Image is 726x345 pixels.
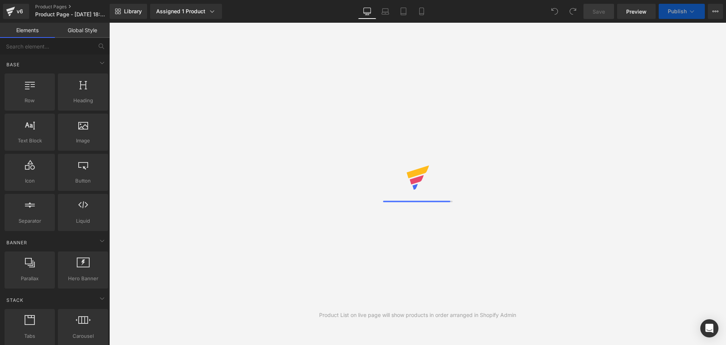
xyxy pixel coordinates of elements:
span: Publish [668,8,687,14]
a: Laptop [376,4,394,19]
a: Product Pages [35,4,122,10]
button: Publish [659,4,705,19]
span: Library [124,8,142,15]
button: Undo [547,4,562,19]
span: Save [593,8,605,16]
div: Open Intercom Messenger [700,319,718,337]
span: Icon [7,177,53,185]
span: Button [60,177,106,185]
span: Product Page - [DATE] 18:24:57 [35,11,108,17]
div: Assigned 1 Product [156,8,216,15]
span: Preview [626,8,647,16]
span: Text Block [7,137,53,145]
a: New Library [110,4,147,19]
span: Heading [60,97,106,105]
span: Stack [6,297,24,304]
span: Separator [7,217,53,225]
span: Row [7,97,53,105]
a: Tablet [394,4,413,19]
span: Hero Banner [60,275,106,283]
span: Base [6,61,20,68]
div: v6 [15,6,25,16]
a: Mobile [413,4,431,19]
span: Carousel [60,332,106,340]
a: Desktop [358,4,376,19]
button: More [708,4,723,19]
span: Tabs [7,332,53,340]
button: Redo [565,4,580,19]
div: Product List on live page will show products in order arranged in Shopify Admin [319,311,516,319]
span: Banner [6,239,28,246]
span: Image [60,137,106,145]
span: Liquid [60,217,106,225]
a: Global Style [55,23,110,38]
span: Parallax [7,275,53,283]
a: v6 [3,4,29,19]
a: Preview [617,4,656,19]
